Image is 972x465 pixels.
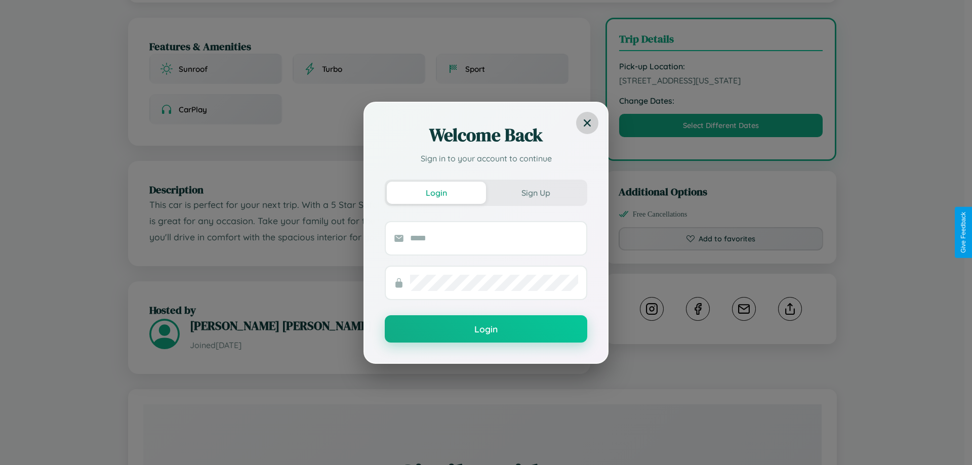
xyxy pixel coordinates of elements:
[385,152,587,164] p: Sign in to your account to continue
[385,123,587,147] h2: Welcome Back
[385,315,587,343] button: Login
[387,182,486,204] button: Login
[486,182,585,204] button: Sign Up
[960,212,967,253] div: Give Feedback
